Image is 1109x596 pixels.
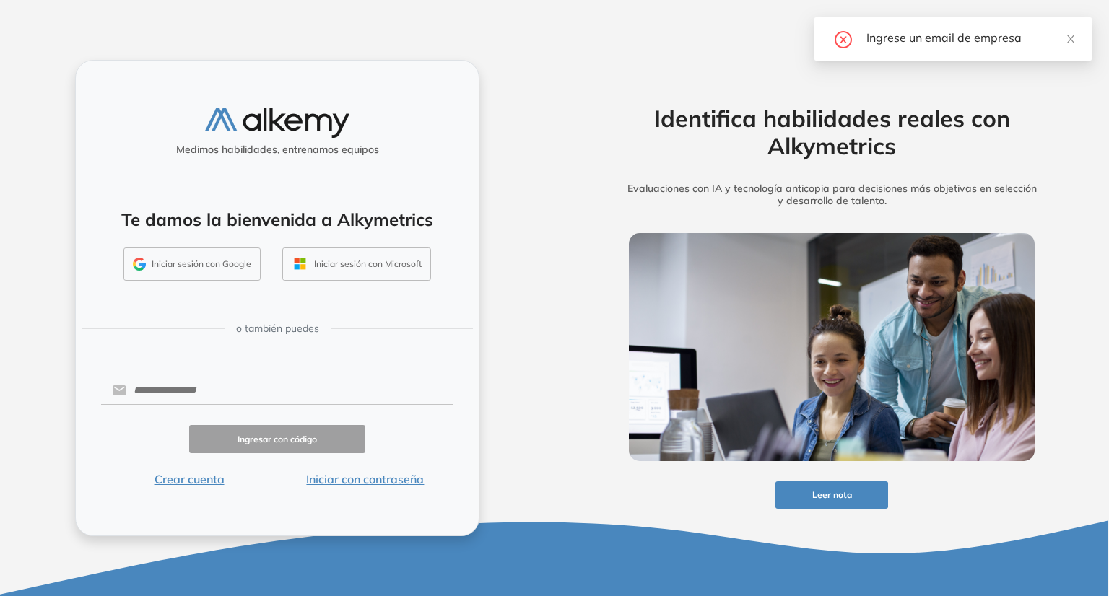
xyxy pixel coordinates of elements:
[133,258,146,271] img: GMAIL_ICON
[835,29,852,48] span: close-circle
[205,108,349,138] img: logo-alkemy
[101,470,277,488] button: Crear cuenta
[282,247,431,281] button: Iniciar sesión con Microsoft
[277,470,453,488] button: Iniciar con contraseña
[606,183,1057,207] h5: Evaluaciones con IA y tecnología anticopia para decisiones más objetivas en selección y desarroll...
[775,481,888,509] button: Leer nota
[629,233,1035,461] img: img-more-info
[1066,34,1076,44] span: close
[236,321,319,336] span: o también puedes
[95,209,460,230] h4: Te damos la bienvenida a Alkymetrics
[606,105,1057,160] h2: Identifica habilidades reales con Alkymetrics
[189,425,365,453] button: Ingresar con código
[123,247,261,281] button: Iniciar sesión con Google
[82,144,473,156] h5: Medimos habilidades, entrenamos equipos
[292,255,308,272] img: OUTLOOK_ICON
[866,29,1074,46] div: Ingrese un email de empresa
